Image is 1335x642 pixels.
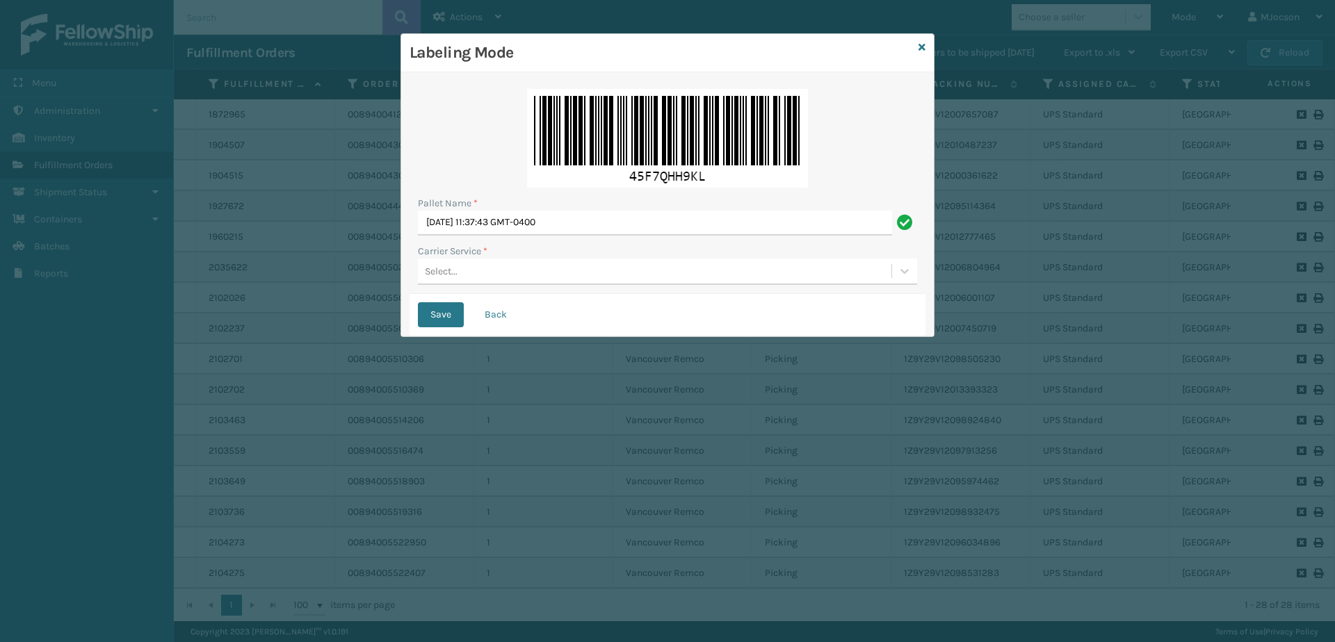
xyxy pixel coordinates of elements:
label: Carrier Service [418,244,487,258]
div: Select... [425,264,458,279]
button: Save [418,302,464,327]
img: nH766bmM1HxKf0rFl1hCYOIIiFAmrgIJME0I2GG+nVPYpQA7sLd3KHYttzlLmSZZJYsQmDYERCjTphHJIwSEgBBYpAiIUBap4... [527,89,808,188]
label: Pallet Name [418,196,478,211]
h3: Labeling Mode [410,42,913,63]
button: Back [472,302,519,327]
